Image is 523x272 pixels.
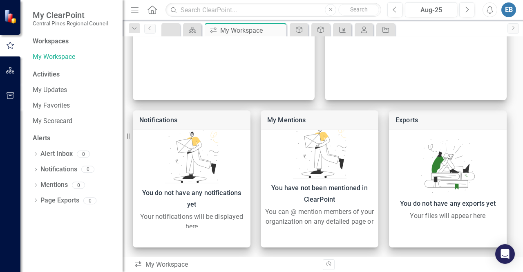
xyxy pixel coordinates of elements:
div: 0 [72,182,85,189]
input: Search ClearPoint... [165,3,381,17]
a: Exports [396,116,418,124]
div: 0 [81,166,94,173]
a: My Favorites [33,101,114,110]
div: Your files will appear here [393,211,503,221]
a: My Scorecard [33,117,114,126]
div: 0 [77,151,90,157]
a: My Updates [33,85,114,95]
div: Alerts [33,134,114,143]
div: Your notifications will be displayed here [137,212,246,232]
button: Aug-25 [405,2,457,17]
a: Notifications [139,116,177,124]
div: Activities [33,70,114,79]
small: Central Pines Regional Council [33,20,108,27]
div: You can @ mention members of your organization on any detailed page or summary report. [265,207,374,236]
a: Alert Inbox [40,149,73,159]
div: You do not have any notifications yet [137,187,246,210]
div: You do not have any exports yet [393,198,503,209]
a: My Mentions [267,116,306,124]
div: 0 [83,197,96,204]
button: Search [338,4,379,16]
span: My ClearPoint [33,10,108,20]
div: Workspaces [33,37,69,46]
div: Open Intercom Messenger [495,244,515,264]
a: Notifications [40,165,77,174]
div: My Workspace [134,260,317,270]
span: Search [350,6,368,13]
a: My Workspace [33,52,114,62]
button: EB [501,2,516,17]
a: Mentions [40,180,68,190]
div: Aug-25 [408,5,454,15]
a: Page Exports [40,196,79,205]
div: My Workspace [220,25,284,36]
div: You have not been mentioned in ClearPoint [265,182,374,205]
img: ClearPoint Strategy [4,9,18,24]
